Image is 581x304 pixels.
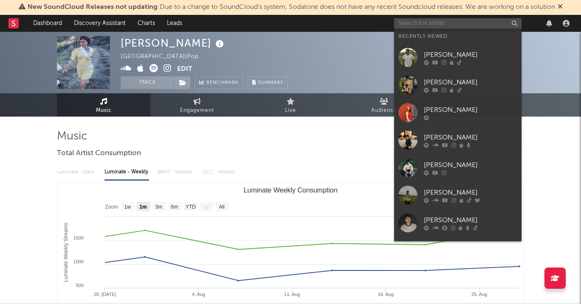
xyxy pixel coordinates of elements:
text: 1500 [73,235,84,240]
div: [PERSON_NAME] [424,77,517,87]
text: 1m [139,204,147,210]
text: 1000 [73,259,84,264]
text: 6m [171,204,178,210]
div: [PERSON_NAME] [424,215,517,225]
span: Summary [258,81,283,85]
span: Engagement [180,106,214,116]
div: [PERSON_NAME] [424,160,517,170]
div: [PERSON_NAME] [424,187,517,198]
a: Dashboard [27,15,68,32]
div: Recently Viewed [398,31,517,42]
span: Audience [371,106,397,116]
button: Summary [248,76,288,89]
a: Leads [161,15,188,32]
span: Total Artist Consumption [57,148,141,159]
text: Zoom [105,204,118,210]
div: [PERSON_NAME] [424,132,517,142]
a: Audience [337,93,431,117]
div: [PERSON_NAME] [424,50,517,60]
a: Music [57,93,150,117]
a: Charts [132,15,161,32]
text: YTD [186,204,196,210]
input: Search for artists [394,18,522,29]
a: Live [244,93,337,117]
text: 25. Aug [471,292,487,297]
a: [PERSON_NAME] [394,126,522,154]
text: 1y [203,204,209,210]
text: 1w [124,204,131,210]
div: [PERSON_NAME] [121,36,226,50]
span: Benchmark [206,78,239,88]
button: Track [121,76,174,89]
span: : Due to a change to SoundCloud's system, Sodatone does not have any recent Soundcloud releases. ... [28,4,555,11]
text: 4. Aug [192,292,205,297]
a: [PERSON_NAME] [394,237,522,264]
text: 500 [76,283,84,288]
span: New SoundCloud Releases not updating [28,4,158,11]
span: Dismiss [558,4,563,11]
text: Luminate Weekly Consumption [243,187,337,194]
a: [PERSON_NAME] [394,181,522,209]
div: [GEOGRAPHIC_DATA] | Pop [121,52,209,62]
a: [PERSON_NAME] [394,209,522,237]
text: 28. [DATE] [94,292,116,297]
text: 18. Aug [378,292,393,297]
a: Discovery Assistant [68,15,132,32]
div: [PERSON_NAME] [424,105,517,115]
text: 11. Aug [284,292,300,297]
a: Benchmark [195,76,243,89]
text: All [219,204,224,210]
a: [PERSON_NAME] [394,99,522,126]
a: Engagement [150,93,244,117]
text: 3m [155,204,163,210]
span: Live [285,106,296,116]
a: [PERSON_NAME] [394,44,522,71]
div: Luminate - Weekly [104,165,149,179]
a: [PERSON_NAME] [394,154,522,181]
button: Edit [177,64,192,75]
span: Music [96,106,112,116]
text: Luminate Weekly Streams [63,223,69,282]
a: [PERSON_NAME] [394,71,522,99]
